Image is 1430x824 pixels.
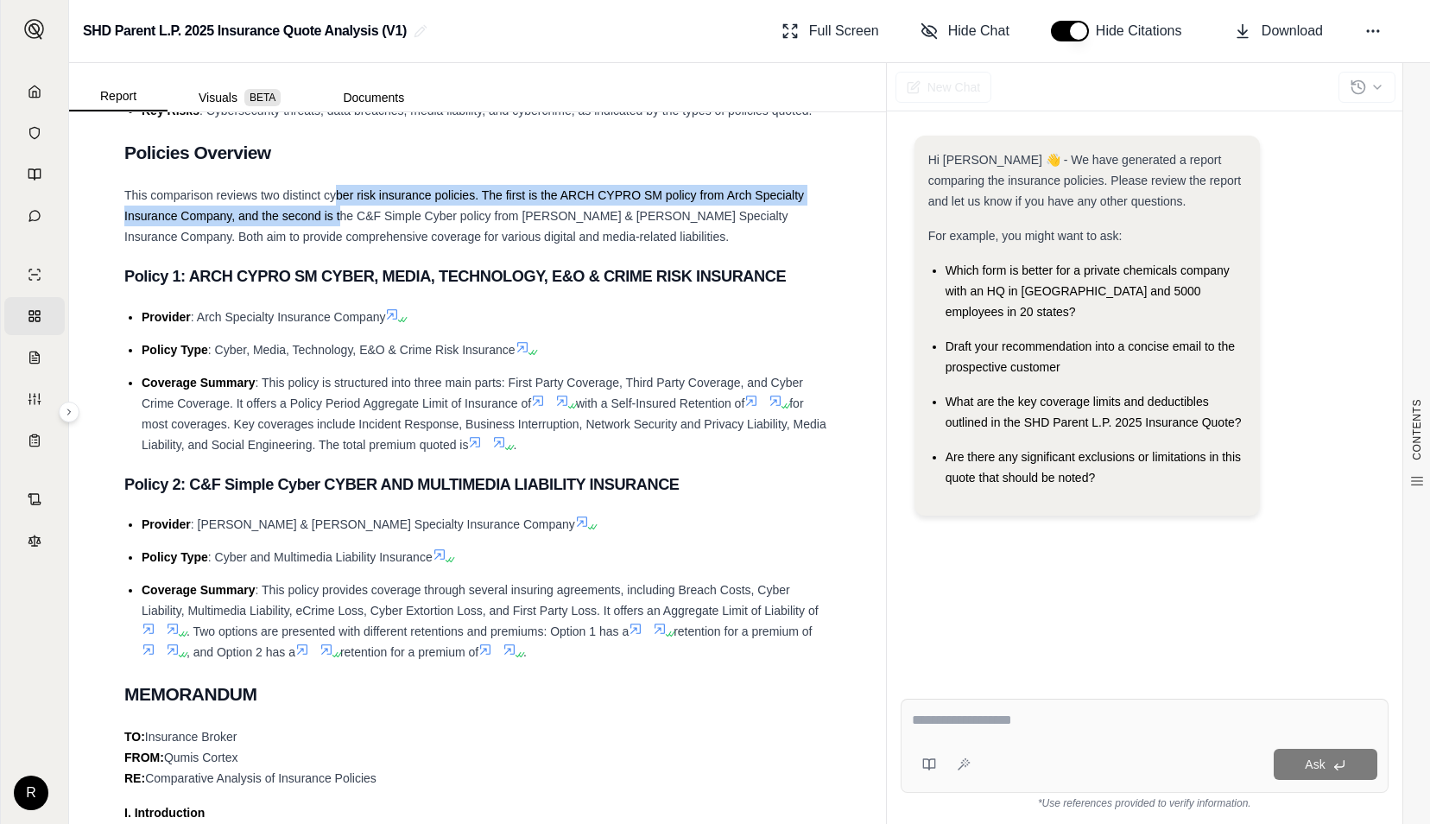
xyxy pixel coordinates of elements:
[24,19,45,40] img: Expand sidebar
[1227,14,1330,48] button: Download
[4,380,65,418] a: Custom Report
[142,376,803,410] span: : This policy is structured into three main parts: First Party Coverage, Third Party Coverage, an...
[946,263,1230,319] span: Which form is better for a private chemicals company with an HQ in [GEOGRAPHIC_DATA] and 5000 emp...
[168,84,312,111] button: Visuals
[142,583,819,618] span: : This policy provides coverage through several insuring agreements, including Breach Costs, Cybe...
[946,450,1241,485] span: Are there any significant exclusions or limitations in this quote that should be noted?
[4,256,65,294] a: Single Policy
[124,188,804,244] span: This comparison reviews two distinct cyber risk insurance policies. The first is the ARCH CYPRO S...
[142,343,208,357] span: Policy Type
[523,645,527,659] span: .
[69,82,168,111] button: Report
[59,402,79,422] button: Expand sidebar
[901,793,1389,810] div: *Use references provided to verify information.
[145,771,376,785] span: Comparative Analysis of Insurance Policies
[946,339,1235,374] span: Draft your recommendation into a concise email to the prospective customer
[142,376,256,390] span: Coverage Summary
[187,624,629,638] span: . Two options are presented with different retentions and premiums: Option 1 has a
[674,624,812,638] span: retention for a premium of
[244,89,281,106] span: BETA
[1262,21,1323,41] span: Download
[4,339,65,377] a: Claim Coverage
[4,422,65,460] a: Coverage Table
[948,21,1009,41] span: Hide Chat
[208,550,433,564] span: : Cyber and Multimedia Liability Insurance
[17,12,52,47] button: Expand sidebar
[1305,757,1325,771] span: Ask
[946,395,1242,429] span: What are the key coverage limits and deductibles outlined in the SHD Parent L.P. 2025 Insurance Q...
[914,14,1016,48] button: Hide Chat
[83,16,407,47] h2: SHD Parent L.P. 2025 Insurance Quote Analysis (V1)
[187,645,295,659] span: , and Option 2 has a
[124,730,145,744] strong: TO:
[124,261,831,292] h3: Policy 1: ARCH CYPRO SM CYBER, MEDIA, TECHNOLOGY, E&O & CRIME RISK INSURANCE
[312,84,435,111] button: Documents
[124,806,205,820] strong: I. Introduction
[208,343,516,357] span: : Cyber, Media, Technology, E&O & Crime Risk Insurance
[191,517,575,531] span: : [PERSON_NAME] & [PERSON_NAME] Specialty Insurance Company
[1274,749,1377,780] button: Ask
[124,771,145,785] strong: RE:
[4,114,65,152] a: Documents Vault
[928,153,1242,208] span: Hi [PERSON_NAME] 👋 - We have generated a report comparing the insurance policies. Please review t...
[14,776,48,810] div: R
[775,14,886,48] button: Full Screen
[4,522,65,560] a: Legal Search Engine
[142,310,191,324] span: Provider
[191,310,386,324] span: : Arch Specialty Insurance Company
[142,517,191,531] span: Provider
[809,21,879,41] span: Full Screen
[4,297,65,335] a: Policy Comparisons
[4,197,65,235] a: Chat
[1096,21,1193,41] span: Hide Citations
[4,480,65,518] a: Contract Analysis
[164,751,238,764] span: Qumis Cortex
[4,155,65,193] a: Prompt Library
[124,676,831,713] h2: MEMORANDUM
[142,583,256,597] span: Coverage Summary
[142,396,826,452] span: for most coverages. Key coverages include Incident Response, Business Interruption, Network Secur...
[1410,399,1424,460] span: CONTENTS
[928,229,1123,243] span: For example, you might want to ask:
[142,550,208,564] span: Policy Type
[576,396,744,410] span: with a Self-Insured Retention of
[124,751,164,764] strong: FROM:
[340,645,478,659] span: retention for a premium of
[145,730,237,744] span: Insurance Broker
[124,135,831,171] h2: Policies Overview
[4,73,65,111] a: Home
[124,469,831,500] h3: Policy 2: C&F Simple Cyber CYBER AND MULTIMEDIA LIABILITY INSURANCE
[513,438,516,452] span: .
